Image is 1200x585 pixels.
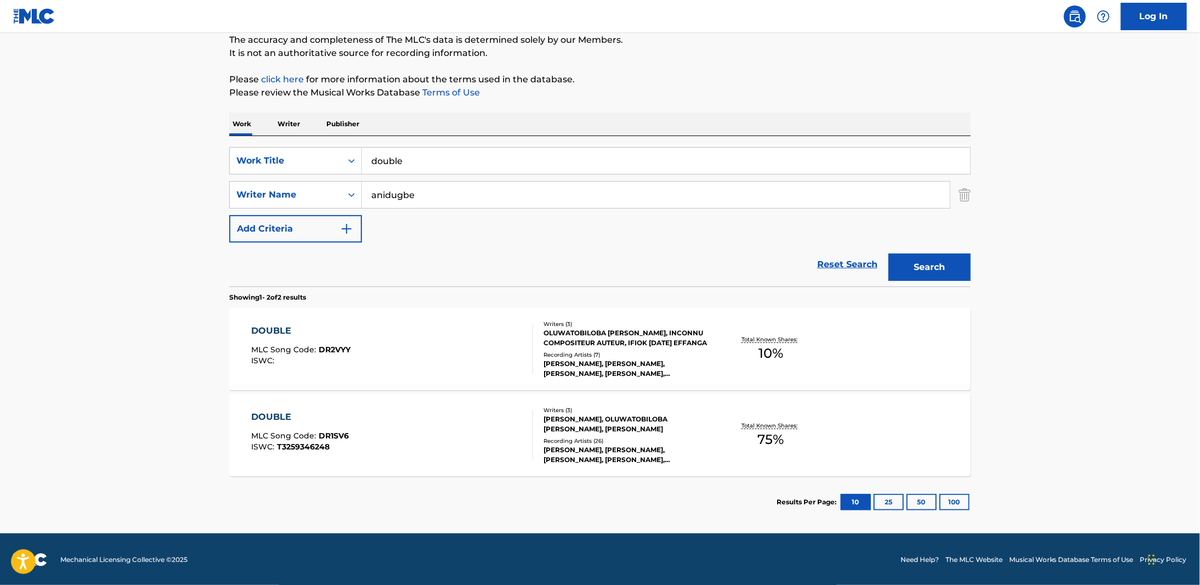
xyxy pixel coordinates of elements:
[252,410,349,424] div: DOUBLE
[1121,3,1187,30] a: Log In
[1140,555,1187,565] a: Privacy Policy
[236,154,335,167] div: Work Title
[741,421,800,430] p: Total Known Shares:
[777,497,839,507] p: Results Per Page:
[319,431,349,441] span: DR1SV6
[274,113,303,136] p: Writer
[1068,10,1082,23] img: search
[544,414,709,434] div: [PERSON_NAME], OLUWATOBILOBA [PERSON_NAME], [PERSON_NAME]
[544,359,709,379] div: [PERSON_NAME], [PERSON_NAME], [PERSON_NAME], [PERSON_NAME], [PERSON_NAME]
[261,74,304,85] a: click here
[340,222,353,235] img: 9d2ae6d4665cec9f34b9.svg
[544,351,709,359] div: Recording Artists ( 7 )
[888,254,971,281] button: Search
[252,324,351,337] div: DOUBLE
[13,553,47,566] img: logo
[1148,543,1155,576] div: Drag
[959,181,971,209] img: Delete Criterion
[229,86,971,99] p: Please review the Musical Works Database
[229,33,971,47] p: The accuracy and completeness of The MLC's data is determined solely by our Members.
[544,445,709,465] div: [PERSON_NAME], [PERSON_NAME], [PERSON_NAME], [PERSON_NAME], [PERSON_NAME]
[229,147,971,286] form: Search Form
[13,8,55,24] img: MLC Logo
[907,494,937,510] button: 50
[323,113,363,136] p: Publisher
[874,494,904,510] button: 25
[544,406,709,414] div: Writers ( 3 )
[252,345,319,355] span: MLC Song Code :
[252,431,319,441] span: MLC Song Code :
[236,188,335,201] div: Writer Name
[319,345,351,355] span: DR2VYY
[759,344,783,363] span: 10 %
[741,335,800,344] p: Total Known Shares:
[1145,532,1200,585] iframe: Chat Widget
[60,555,188,565] span: Mechanical Licensing Collective © 2025
[229,73,971,86] p: Please for more information about the terms used in the database.
[420,87,480,98] a: Terms of Use
[544,328,709,348] div: OLUWATOBILOBA [PERSON_NAME], INCONNU COMPOSITEUR AUTEUR, IFIOK [DATE] EFFANGA
[229,308,971,390] a: DOUBLEMLC Song Code:DR2VYYISWC:Writers (3)OLUWATOBILOBA [PERSON_NAME], INCONNU COMPOSITEUR AUTEUR...
[229,47,971,60] p: It is not an authoritative source for recording information.
[841,494,871,510] button: 10
[278,442,330,452] span: T3259346248
[229,215,362,243] button: Add Criteria
[1064,5,1086,27] a: Public Search
[252,356,278,365] span: ISWC :
[1097,10,1110,23] img: help
[252,442,278,452] span: ISWC :
[544,320,709,328] div: Writers ( 3 )
[946,555,1003,565] a: The MLC Website
[229,292,306,302] p: Showing 1 - 2 of 2 results
[229,113,254,136] p: Work
[758,430,784,449] span: 75 %
[901,555,939,565] a: Need Help?
[1009,555,1134,565] a: Musical Works Database Terms of Use
[229,394,971,476] a: DOUBLEMLC Song Code:DR1SV6ISWC:T3259346248Writers (3)[PERSON_NAME], OLUWATOBILOBA [PERSON_NAME], ...
[939,494,970,510] button: 100
[1093,5,1114,27] div: Help
[812,252,883,277] a: Reset Search
[544,437,709,445] div: Recording Artists ( 26 )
